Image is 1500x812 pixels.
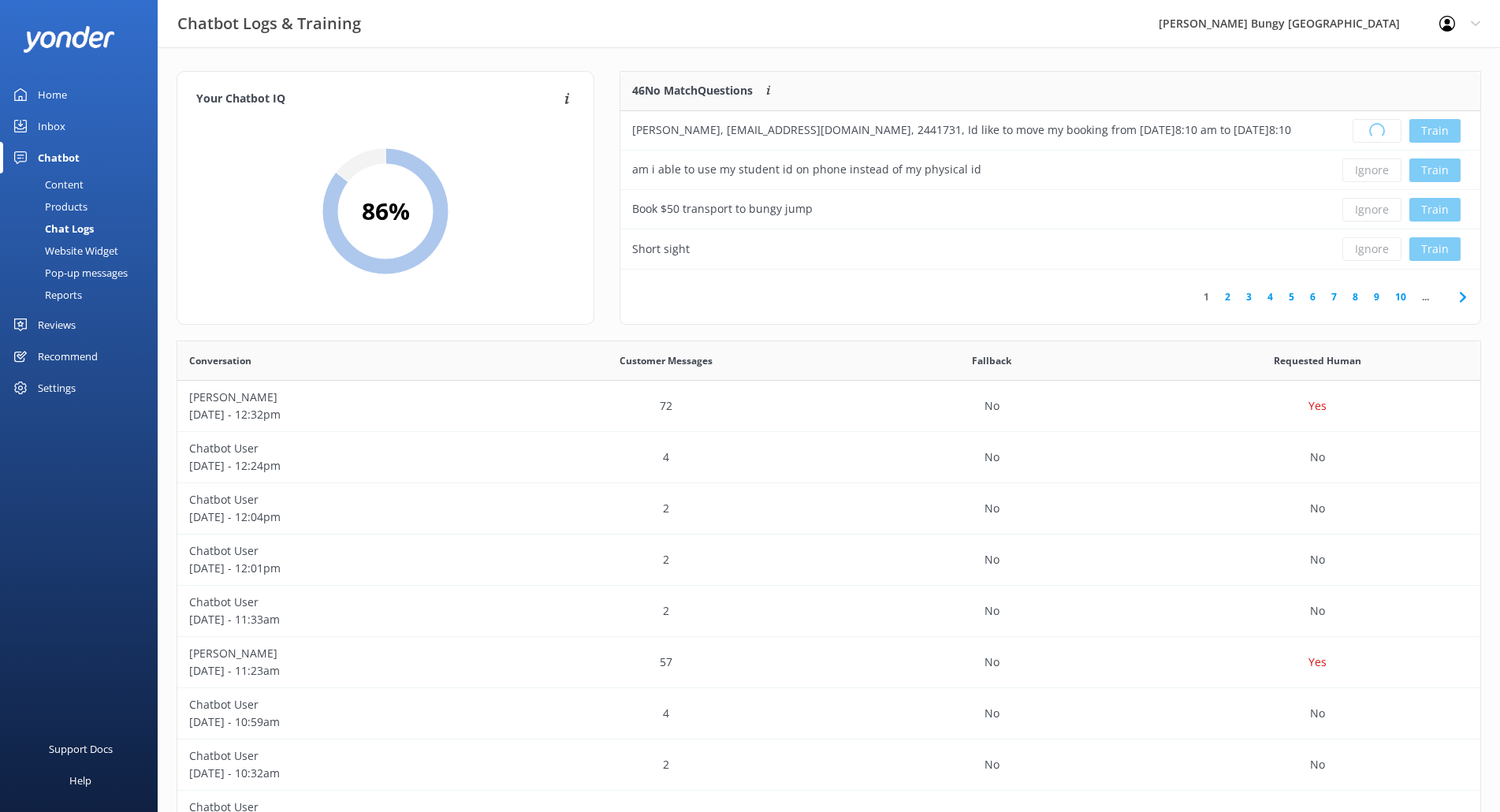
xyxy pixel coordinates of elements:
[362,192,410,230] h2: 86 %
[24,26,114,52] img: yonder-white-logo.png
[38,372,76,404] div: Settings
[1310,705,1325,722] p: No
[9,196,87,218] div: Products
[984,756,999,773] p: No
[632,121,1293,139] div: [PERSON_NAME], [EMAIL_ADDRESS][DOMAIN_NAME], 2441731, Id like to move my booking from [DATE]8:10 ...
[984,397,999,415] p: No
[1274,353,1361,368] span: Requested Human
[189,440,491,457] p: Chatbot User
[189,389,491,406] p: [PERSON_NAME]
[38,309,76,341] div: Reviews
[663,756,669,773] p: 2
[9,196,158,218] a: Products
[9,284,82,306] div: Reports
[660,654,672,671] p: 57
[663,500,669,517] p: 2
[1281,289,1302,304] a: 5
[196,91,560,108] h4: Your Chatbot IQ
[1387,289,1414,304] a: 10
[972,353,1011,368] span: Fallback
[177,739,1480,791] div: row
[984,654,999,671] p: No
[9,218,158,240] a: Chat Logs
[189,765,491,782] p: [DATE] - 10:32am
[620,229,1480,269] div: row
[9,173,84,196] div: Content
[620,151,1480,190] div: row
[38,341,98,372] div: Recommend
[1345,289,1366,304] a: 8
[189,662,491,680] p: [DATE] - 11:23am
[69,765,91,796] div: Help
[663,449,669,466] p: 4
[189,542,491,560] p: Chatbot User
[1310,551,1325,568] p: No
[620,111,1480,269] div: grid
[663,602,669,620] p: 2
[38,110,65,142] div: Inbox
[189,406,491,423] p: [DATE] - 12:32pm
[984,449,999,466] p: No
[189,508,491,526] p: [DATE] - 12:04pm
[632,82,753,99] p: 46 No Match Questions
[177,586,1480,637] div: row
[177,688,1480,739] div: row
[632,200,813,218] div: Book $50 transport to bungy jump
[177,535,1480,586] div: row
[1323,289,1345,304] a: 7
[189,696,491,713] p: Chatbot User
[620,111,1480,151] div: row
[984,551,999,568] p: No
[1310,602,1325,620] p: No
[189,457,491,475] p: [DATE] - 12:24pm
[1308,397,1327,415] p: Yes
[663,705,669,722] p: 4
[620,353,713,368] span: Customer Messages
[177,483,1480,535] div: row
[632,161,981,178] div: am i able to use my student id on phone instead of my physical id
[9,218,94,240] div: Chat Logs
[984,705,999,722] p: No
[1310,449,1325,466] p: No
[1308,654,1327,671] p: Yes
[1310,756,1325,773] p: No
[620,190,1480,229] div: row
[9,173,158,196] a: Content
[189,491,491,508] p: Chatbot User
[177,637,1480,688] div: row
[1196,289,1217,304] a: 1
[660,397,672,415] p: 72
[1366,289,1387,304] a: 9
[1217,289,1238,304] a: 2
[9,240,158,262] a: Website Widget
[9,262,128,284] div: Pop-up messages
[1260,289,1281,304] a: 4
[189,747,491,765] p: Chatbot User
[9,240,118,262] div: Website Widget
[984,500,999,517] p: No
[9,262,158,284] a: Pop-up messages
[189,353,251,368] span: Conversation
[1310,500,1325,517] p: No
[189,560,491,577] p: [DATE] - 12:01pm
[189,594,491,611] p: Chatbot User
[1414,289,1437,304] span: ...
[189,645,491,662] p: [PERSON_NAME]
[189,611,491,628] p: [DATE] - 11:33am
[189,713,491,731] p: [DATE] - 10:59am
[1302,289,1323,304] a: 6
[177,432,1480,483] div: row
[9,284,158,306] a: Reports
[663,551,669,568] p: 2
[177,11,361,36] h3: Chatbot Logs & Training
[49,733,113,765] div: Support Docs
[177,381,1480,432] div: row
[38,79,67,110] div: Home
[984,602,999,620] p: No
[632,240,690,258] div: Short sight
[1238,289,1260,304] a: 3
[38,142,80,173] div: Chatbot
